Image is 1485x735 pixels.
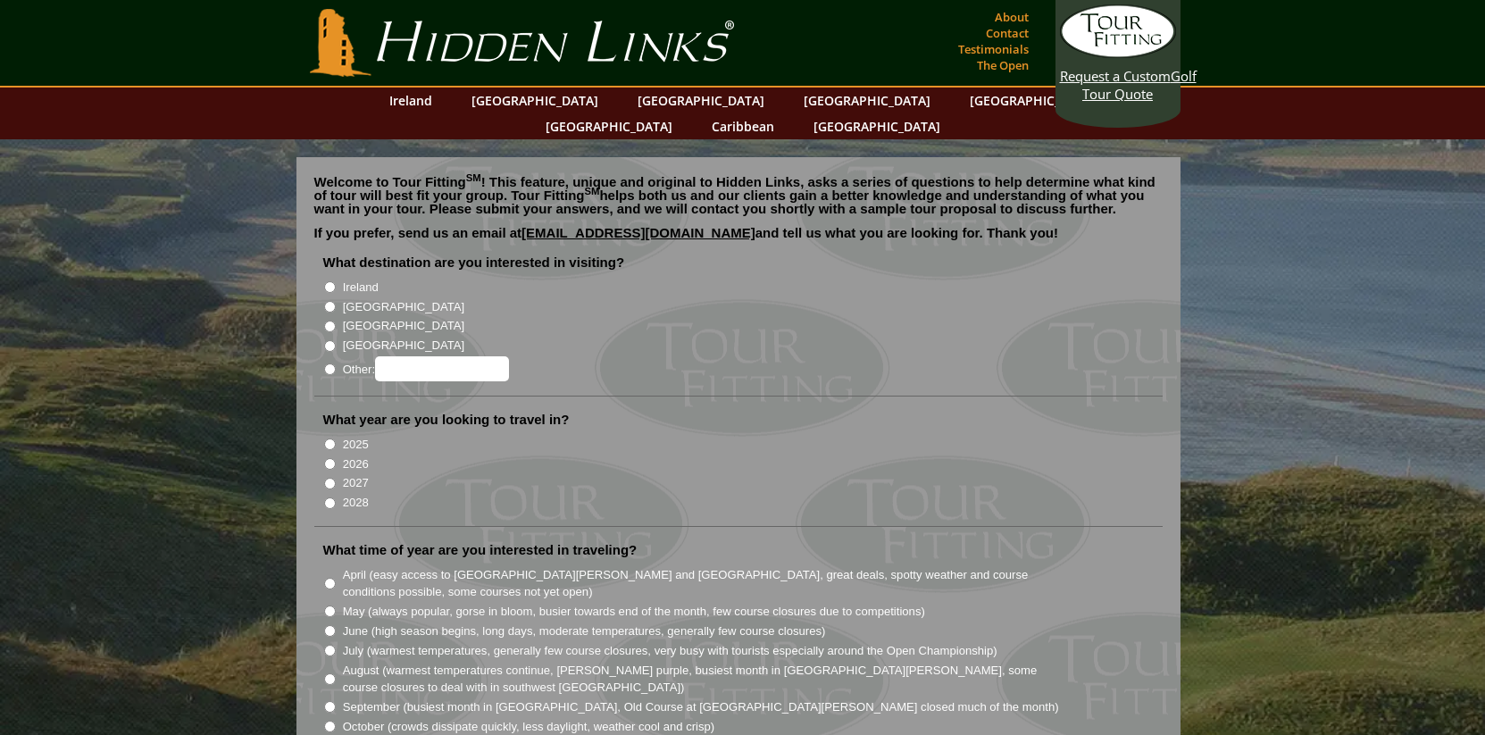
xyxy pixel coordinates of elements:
a: Caribbean [703,113,783,139]
label: August (warmest temperatures continue, [PERSON_NAME] purple, busiest month in [GEOGRAPHIC_DATA][P... [343,662,1061,697]
a: [EMAIL_ADDRESS][DOMAIN_NAME] [521,225,755,240]
a: Ireland [380,88,441,113]
a: [GEOGRAPHIC_DATA] [795,88,939,113]
a: Contact [981,21,1033,46]
a: About [990,4,1033,29]
label: 2027 [343,474,369,492]
label: July (warmest temperatures, generally few course closures, very busy with tourists especially aro... [343,642,997,660]
sup: SM [466,172,481,183]
a: [GEOGRAPHIC_DATA] [629,88,773,113]
label: 2028 [343,494,369,512]
label: Other: [343,356,509,381]
sup: SM [585,186,600,196]
a: [GEOGRAPHIC_DATA] [537,113,681,139]
a: [GEOGRAPHIC_DATA] [961,88,1105,113]
span: Request a Custom [1060,67,1171,85]
a: The Open [972,53,1033,78]
p: Welcome to Tour Fitting ! This feature, unique and original to Hidden Links, asks a series of que... [314,175,1163,215]
label: 2025 [343,436,369,454]
label: [GEOGRAPHIC_DATA] [343,298,464,316]
label: What year are you looking to travel in? [323,411,570,429]
label: May (always popular, gorse in bloom, busier towards end of the month, few course closures due to ... [343,603,925,621]
label: What time of year are you interested in traveling? [323,541,638,559]
label: September (busiest month in [GEOGRAPHIC_DATA], Old Course at [GEOGRAPHIC_DATA][PERSON_NAME] close... [343,698,1059,716]
a: [GEOGRAPHIC_DATA] [463,88,607,113]
a: Request a CustomGolf Tour Quote [1060,4,1176,103]
a: Testimonials [954,37,1033,62]
input: Other: [375,356,509,381]
label: June (high season begins, long days, moderate temperatures, generally few course closures) [343,622,826,640]
a: [GEOGRAPHIC_DATA] [805,113,949,139]
label: Ireland [343,279,379,297]
label: [GEOGRAPHIC_DATA] [343,317,464,335]
label: [GEOGRAPHIC_DATA] [343,337,464,355]
label: April (easy access to [GEOGRAPHIC_DATA][PERSON_NAME] and [GEOGRAPHIC_DATA], great deals, spotty w... [343,566,1061,601]
label: 2026 [343,455,369,473]
p: If you prefer, send us an email at and tell us what you are looking for. Thank you! [314,226,1163,253]
label: What destination are you interested in visiting? [323,254,625,271]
